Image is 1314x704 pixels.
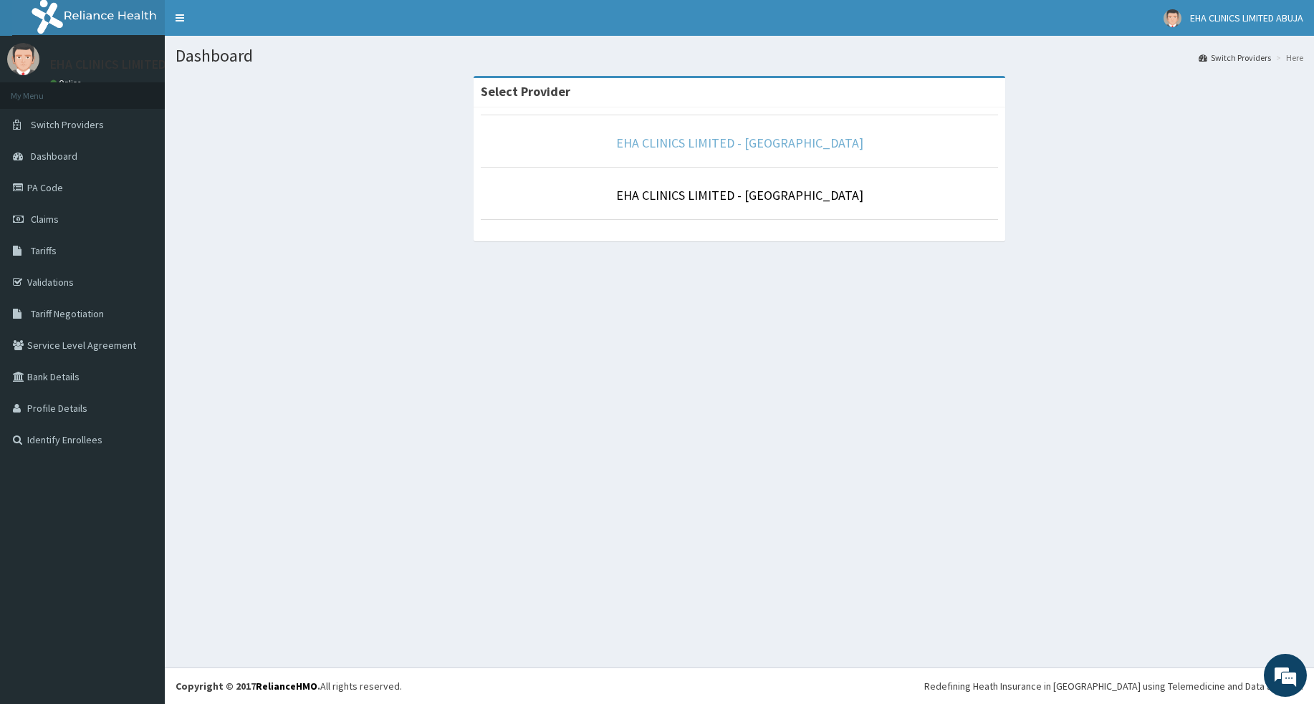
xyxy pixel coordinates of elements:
[481,83,570,100] strong: Select Provider
[176,47,1303,65] h1: Dashboard
[165,667,1314,704] footer: All rights reserved.
[31,244,57,257] span: Tariffs
[31,307,104,320] span: Tariff Negotiation
[1272,52,1303,64] li: Here
[7,43,39,75] img: User Image
[616,187,863,203] a: EHA CLINICS LIMITED - [GEOGRAPHIC_DATA]
[176,680,320,693] strong: Copyright © 2017 .
[50,58,205,71] p: EHA CLINICS LIMITED ABUJA
[924,679,1303,693] div: Redefining Heath Insurance in [GEOGRAPHIC_DATA] using Telemedicine and Data Science!
[256,680,317,693] a: RelianceHMO
[50,78,85,88] a: Online
[1199,52,1271,64] a: Switch Providers
[31,150,77,163] span: Dashboard
[616,135,863,151] a: EHA CLINICS LIMITED - [GEOGRAPHIC_DATA]
[1190,11,1303,24] span: EHA CLINICS LIMITED ABUJA
[31,118,104,131] span: Switch Providers
[1164,9,1181,27] img: User Image
[31,213,59,226] span: Claims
